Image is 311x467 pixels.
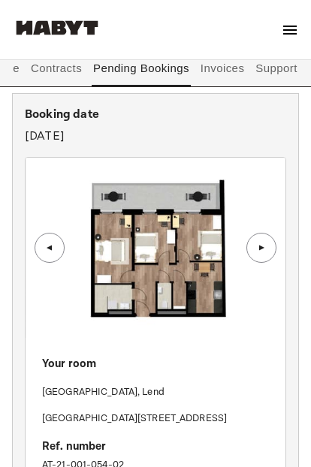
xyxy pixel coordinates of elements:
img: Habyt [12,20,102,35]
img: Image of the room [26,158,285,338]
div: ▲ [42,243,57,252]
button: Contracts [29,50,84,86]
button: Pending Bookings [92,50,192,86]
button: Support [254,50,300,86]
div: [DATE] [25,106,286,145]
div: ▲ [254,243,269,252]
p: [GEOGRAPHIC_DATA] , Lend [42,385,165,400]
button: Invoices [198,50,246,86]
p: [GEOGRAPHIC_DATA][STREET_ADDRESS] [42,411,279,426]
p: Ref. number [42,438,279,456]
p: Your room [42,356,279,373]
p: Booking date [25,106,286,124]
